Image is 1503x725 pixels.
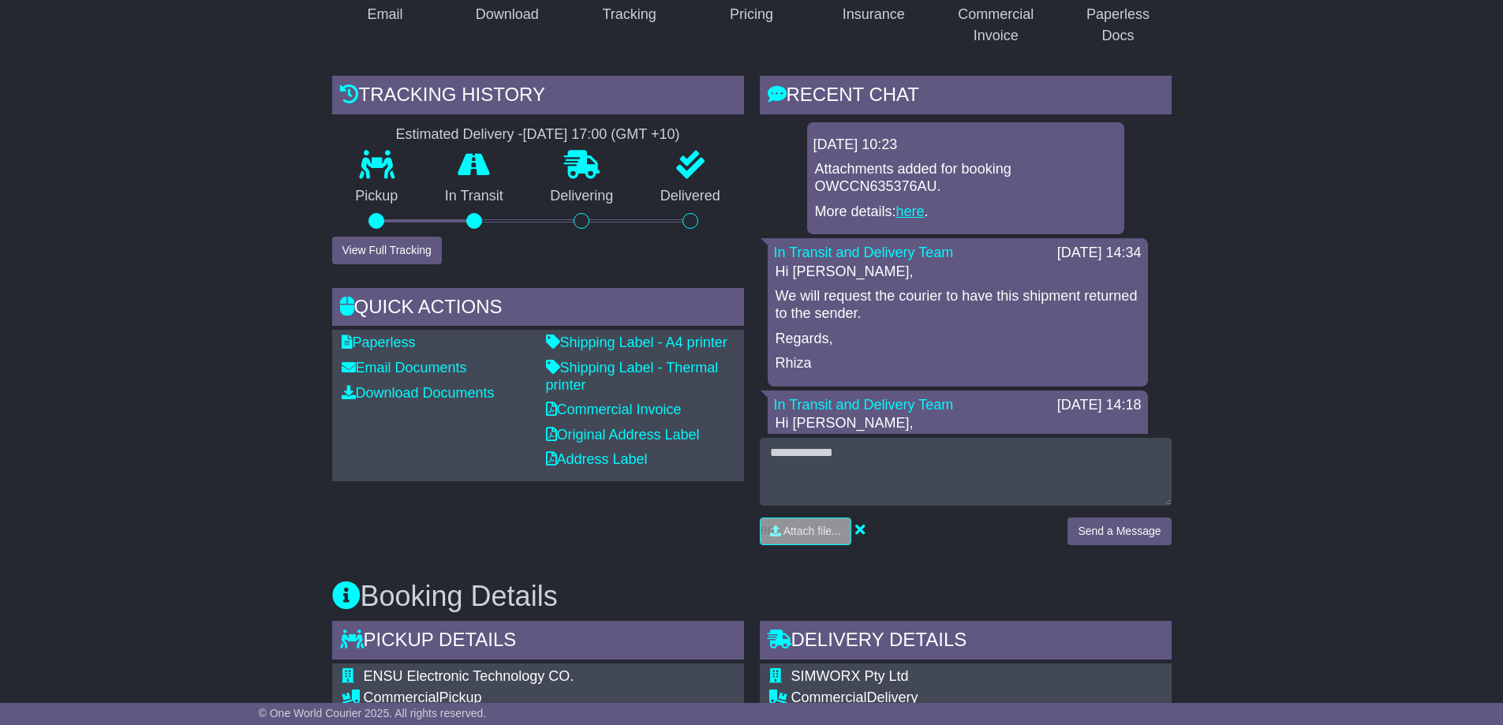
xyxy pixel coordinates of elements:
p: More details: . [815,204,1116,221]
div: Pickup Details [332,621,744,663]
p: Attachments added for booking OWCCN635376AU. [815,161,1116,195]
div: Estimated Delivery - [332,126,744,144]
button: View Full Tracking [332,237,442,264]
p: Pickup [332,188,422,205]
span: ENSU Electronic Technology CO. [364,668,574,684]
span: Commercial [364,689,439,705]
p: In Transit [421,188,527,205]
p: Regards, [776,331,1140,348]
div: Delivery [791,689,1095,707]
div: Delivery Details [760,621,1172,663]
a: Download Documents [342,385,495,401]
span: © One World Courier 2025. All rights reserved. [259,707,487,719]
a: here [896,204,925,219]
a: Shipping Label - Thermal printer [546,360,719,393]
p: Delivering [527,188,637,205]
div: [DATE] 10:23 [813,136,1118,154]
h3: Booking Details [332,581,1172,612]
div: Paperless Docs [1075,4,1161,47]
p: Rhiza [776,355,1140,372]
div: [DATE] 17:00 (GMT +10) [523,126,680,144]
div: Tracking [602,4,656,25]
a: In Transit and Delivery Team [774,245,954,260]
a: Shipping Label - A4 printer [546,334,727,350]
a: Original Address Label [546,427,700,443]
span: Commercial [791,689,867,705]
p: Hi [PERSON_NAME], [776,415,1140,432]
a: Paperless [342,334,416,350]
div: Tracking history [332,76,744,118]
div: Insurance [843,4,905,25]
button: Send a Message [1067,518,1171,545]
div: RECENT CHAT [760,76,1172,118]
div: [DATE] 14:34 [1057,245,1142,262]
a: Email Documents [342,360,467,376]
a: Address Label [546,451,648,467]
div: Quick Actions [332,288,744,331]
a: In Transit and Delivery Team [774,397,954,413]
a: Commercial Invoice [546,402,682,417]
span: SIMWORX Pty Ltd [791,668,909,684]
div: Pricing [730,4,773,25]
div: Commercial Invoice [953,4,1039,47]
p: We will request the courier to have this shipment returned to the sender. [776,288,1140,322]
div: Download [476,4,539,25]
div: [DATE] 14:18 [1057,397,1142,414]
p: Delivered [637,188,744,205]
div: Email [367,4,402,25]
p: Hi [PERSON_NAME], [776,263,1140,281]
div: Pickup [364,689,735,707]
